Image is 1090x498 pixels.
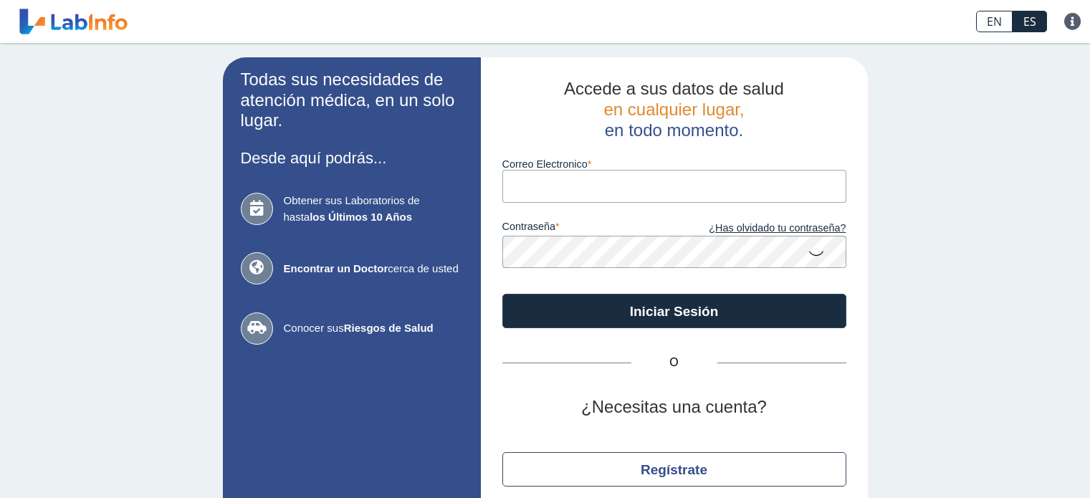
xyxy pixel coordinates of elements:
b: los Últimos 10 Años [310,211,412,223]
span: Conocer sus [284,320,463,337]
a: ¿Has olvidado tu contraseña? [674,221,846,236]
b: Riesgos de Salud [344,322,434,334]
h3: Desde aquí podrás... [241,149,463,167]
button: Regístrate [502,452,846,487]
span: en todo momento. [605,120,743,140]
label: Correo Electronico [502,158,846,170]
a: EN [976,11,1013,32]
iframe: Help widget launcher [962,442,1074,482]
span: Obtener sus Laboratorios de hasta [284,193,463,225]
a: ES [1013,11,1047,32]
span: O [631,354,717,371]
h2: ¿Necesitas una cuenta? [502,397,846,418]
label: contraseña [502,221,674,236]
span: Accede a sus datos de salud [564,79,784,98]
b: Encontrar un Doctor [284,262,388,274]
h2: Todas sus necesidades de atención médica, en un solo lugar. [241,70,463,131]
button: Iniciar Sesión [502,294,846,328]
span: en cualquier lugar, [603,100,744,119]
span: cerca de usted [284,261,463,277]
